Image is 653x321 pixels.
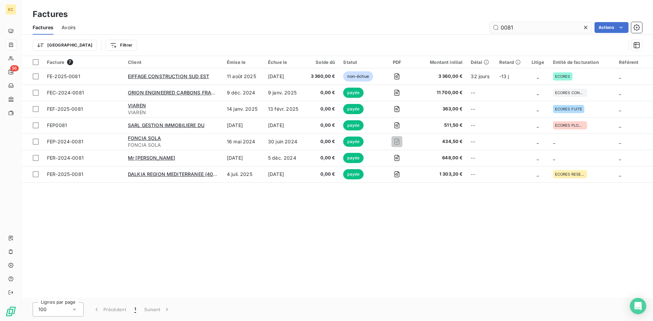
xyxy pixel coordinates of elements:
[223,133,264,150] td: 16 mai 2024
[128,73,209,79] span: EIFFAGE CONSTRUCTION SUD EST
[619,122,621,128] span: _
[47,155,84,161] span: FER-2024-0081
[419,171,463,178] span: 1 303,20 €
[223,150,264,166] td: [DATE]
[264,150,305,166] td: 5 déc. 2024
[467,117,495,133] td: --
[47,122,67,128] span: FEP0081
[47,59,64,65] span: Facture
[33,8,68,20] h3: Factures
[419,122,463,129] span: 511,50 €
[537,155,539,161] span: _
[467,85,495,101] td: --
[128,171,228,177] span: DALKIA REGION MEDITERRANEE (40438) -
[555,107,583,111] span: ECORES FUITE
[343,169,364,179] span: payée
[537,106,539,112] span: _
[619,90,621,95] span: _
[47,90,84,95] span: FEC-2024-0081
[419,106,463,112] span: 363,00 €
[128,103,146,108] span: VIAREN
[343,88,364,98] span: payée
[553,59,611,65] div: Entité de facturation
[227,59,260,65] div: Émise le
[553,155,555,161] span: _
[619,106,621,112] span: _
[5,306,16,317] img: Logo LeanPay
[343,120,364,130] span: payée
[268,59,301,65] div: Échue le
[128,90,232,95] span: ORION ENGINEERED CARBONS FRANCE SAS
[619,73,621,79] span: _
[128,155,175,161] span: Mr [PERSON_NAME]
[89,302,130,317] button: Précédent
[264,117,305,133] td: [DATE]
[128,59,219,65] div: Client
[128,135,161,141] span: FONCIA SOLA
[343,71,373,82] span: non-échue
[555,123,585,127] span: ECORES PLOMBERIE
[128,109,219,116] span: VIAREN
[264,85,305,101] td: 9 janv. 2025
[47,171,83,177] span: FER-2025-0081
[537,171,539,177] span: _
[343,137,364,147] span: payée
[419,89,463,96] span: 11 700,00 €
[264,68,305,85] td: [DATE]
[555,172,585,176] span: ECORES RESEAU
[467,68,495,85] td: 32 jours
[553,139,555,144] span: _
[537,90,539,95] span: _
[619,155,621,161] span: _
[619,171,621,177] span: _
[223,117,264,133] td: [DATE]
[555,91,585,95] span: ECORES CONTROLE
[223,101,264,117] td: 14 janv. 2025
[467,166,495,182] td: --
[47,139,83,144] span: FEP-2024-0081
[47,73,80,79] span: FE-2025-0081
[343,104,364,114] span: payée
[537,122,539,128] span: _
[419,59,463,65] div: Montant initial
[309,171,335,178] span: 0,00 €
[309,89,335,96] span: 0,00 €
[223,68,264,85] td: 11 août 2025
[537,139,539,144] span: _
[471,59,491,65] div: Délai
[264,166,305,182] td: [DATE]
[140,302,174,317] button: Suivant
[467,150,495,166] td: --
[309,73,335,80] span: 3 360,00 €
[490,22,592,33] input: Rechercher
[619,139,621,144] span: _
[223,85,264,101] td: 9 déc. 2024
[309,138,335,145] span: 0,00 €
[105,40,137,51] button: Filtrer
[223,166,264,182] td: 4 juil. 2025
[10,65,19,71] span: 56
[130,302,140,317] button: 1
[5,4,16,15] div: EC
[134,306,136,313] span: 1
[343,153,364,163] span: payée
[33,24,53,31] span: Factures
[62,24,76,31] span: Avoirs
[38,306,47,313] span: 100
[419,138,463,145] span: 434,50 €
[128,122,204,128] span: SARL GESTION IMMOBILIERE DU
[467,133,495,150] td: --
[309,122,335,129] span: 0,00 €
[499,73,509,79] span: -13 j
[309,59,335,65] div: Solde dû
[47,106,83,112] span: FEF-2025-0081
[467,101,495,117] td: --
[537,73,539,79] span: _
[630,298,646,314] div: Open Intercom Messenger
[419,73,463,80] span: 3 360,00 €
[384,59,411,65] div: PDF
[67,59,73,65] span: 7
[499,59,523,65] div: Retard
[555,74,570,78] span: ECORES
[309,155,335,161] span: 0,00 €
